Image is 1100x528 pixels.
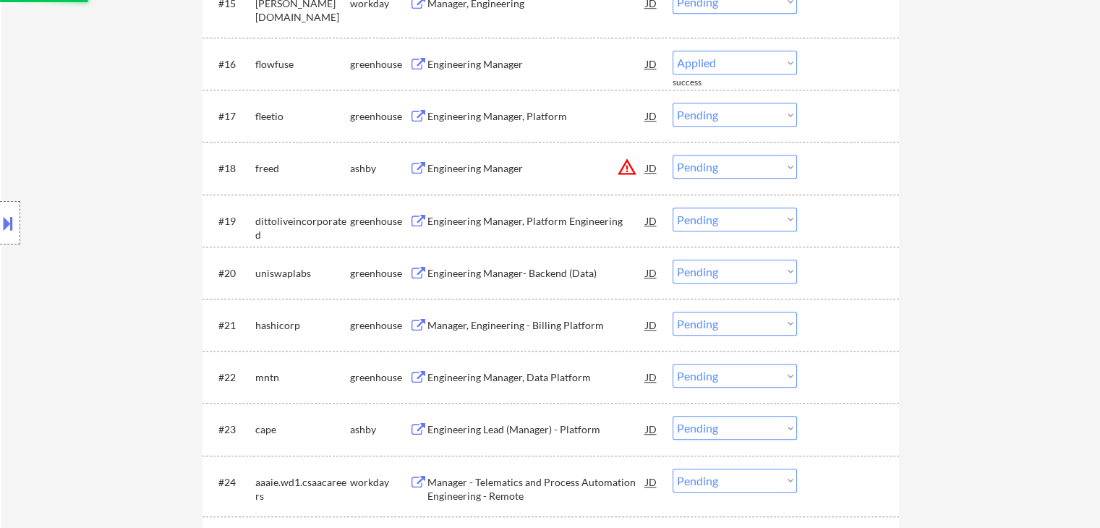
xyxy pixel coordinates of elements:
[255,318,350,333] div: hashicorp
[350,422,409,437] div: ashby
[255,370,350,385] div: mntn
[218,57,244,72] div: #16
[350,318,409,333] div: greenhouse
[427,266,646,281] div: Engineering Manager- Backend (Data)
[644,469,659,495] div: JD
[218,475,244,490] div: #24
[673,77,730,89] div: success
[427,370,646,385] div: Engineering Manager, Data Platform
[427,161,646,176] div: Engineering Manager
[218,422,244,437] div: #23
[617,157,637,177] button: warning_amber
[255,214,350,242] div: dittoliveincorporated
[644,364,659,390] div: JD
[350,57,409,72] div: greenhouse
[255,266,350,281] div: uniswaplabs
[427,318,646,333] div: Manager, Engineering - Billing Platform
[644,208,659,234] div: JD
[255,161,350,176] div: freed
[350,475,409,490] div: workday
[218,370,244,385] div: #22
[427,475,646,503] div: Manager - Telematics and Process Automation Engineering - Remote
[644,155,659,181] div: JD
[427,57,646,72] div: Engineering Manager
[644,51,659,77] div: JD
[255,422,350,437] div: cape
[427,214,646,229] div: Engineering Manager, Platform Engineering
[350,370,409,385] div: greenhouse
[427,422,646,437] div: Engineering Lead (Manager) - Platform
[255,57,350,72] div: flowfuse
[644,416,659,442] div: JD
[427,109,646,124] div: Engineering Manager, Platform
[350,214,409,229] div: greenhouse
[350,109,409,124] div: greenhouse
[255,475,350,503] div: aaaie.wd1.csaacareers
[255,109,350,124] div: fleetio
[644,103,659,129] div: JD
[350,266,409,281] div: greenhouse
[350,161,409,176] div: ashby
[644,312,659,338] div: JD
[644,260,659,286] div: JD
